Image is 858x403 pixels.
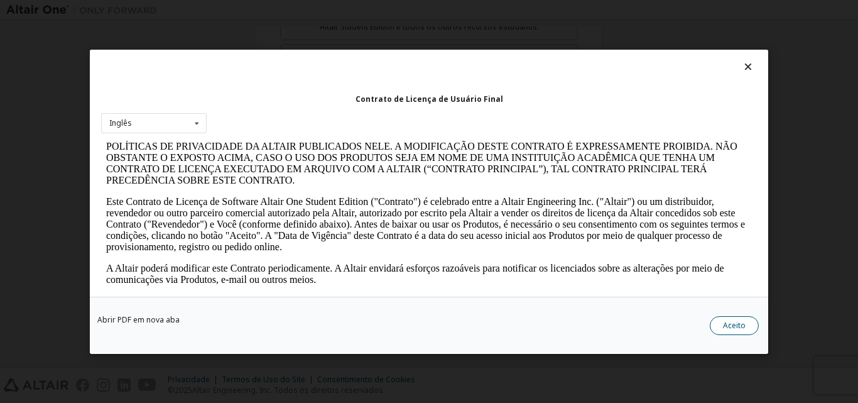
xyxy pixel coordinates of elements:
[356,93,503,104] font: Contrato de Licença de Usuário Final
[5,55,644,111] font: Este Contrato de Licença de Software Altair One Student Edition ("Contrato") é celebrado entre a ...
[723,319,746,330] font: Aceito
[710,316,759,334] button: Aceito
[97,314,180,324] font: Abrir PDF em nova aba
[109,118,132,128] font: Inglês
[15,155,59,165] font: Definições
[5,122,623,144] font: A Altair poderá modificar este Contrato periodicamente. A Altair envidará esforços razoáveis ​​pa...
[97,316,180,323] a: Abrir PDF em nova aba
[5,155,13,165] font: 1.
[5,176,643,198] font: (a) “Política de Privacidade da Altair” ou “Políticas de Privacidade da Altair”. A política de pr...
[59,155,62,165] font: .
